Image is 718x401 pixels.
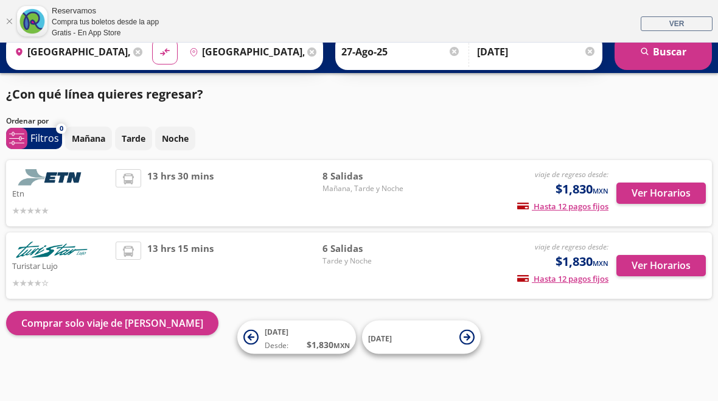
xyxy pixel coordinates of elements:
[155,127,195,150] button: Noche
[616,255,706,276] button: Ver Horarios
[307,338,350,351] span: $ 1,830
[162,132,189,145] p: Noche
[322,183,408,194] span: Mañana, Tarde y Noche
[52,27,159,38] div: Gratis - En App Store
[322,242,408,256] span: 6 Salidas
[12,186,110,200] p: Etn
[616,183,706,204] button: Ver Horarios
[265,327,288,337] span: [DATE]
[593,186,608,195] small: MXN
[5,18,13,25] a: Cerrar
[6,116,49,127] p: Ordenar por
[6,311,218,335] button: Comprar solo viaje de [PERSON_NAME]
[52,5,159,17] div: Reservamos
[517,201,608,212] span: Hasta 12 pagos fijos
[184,37,305,67] input: Buscar Destino
[517,273,608,284] span: Hasta 12 pagos fijos
[12,242,91,258] img: Turistar Lujo
[641,16,713,31] a: VER
[6,85,203,103] p: ¿Con qué línea quieres regresar?
[669,19,685,28] span: VER
[237,321,356,354] button: [DATE]Desde:$1,830MXN
[147,242,214,290] span: 13 hrs 15 mins
[615,33,712,70] button: Buscar
[322,256,408,267] span: Tarde y Noche
[341,37,461,67] input: Elegir Fecha
[30,131,59,145] p: Filtros
[535,242,608,252] em: viaje de regreso desde:
[477,37,596,67] input: Opcional
[65,127,112,150] button: Mañana
[12,258,110,273] p: Turistar Lujo
[12,169,91,186] img: Etn
[52,16,159,27] div: Compra tus boletos desde la app
[368,333,392,343] span: [DATE]
[333,341,350,350] small: MXN
[593,259,608,268] small: MXN
[60,124,63,134] span: 0
[362,321,481,354] button: [DATE]
[535,169,608,180] em: viaje de regreso desde:
[122,132,145,145] p: Tarde
[556,180,608,198] span: $1,830
[556,253,608,271] span: $1,830
[72,132,105,145] p: Mañana
[115,127,152,150] button: Tarde
[322,169,408,183] span: 8 Salidas
[10,37,130,67] input: Buscar Origen
[265,340,288,351] span: Desde:
[147,169,214,217] span: 13 hrs 30 mins
[6,128,62,149] button: 0Filtros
